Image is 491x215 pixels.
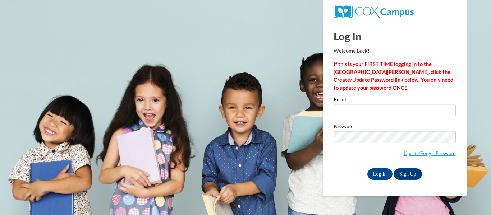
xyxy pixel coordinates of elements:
[334,61,453,91] strong: If this is your FIRST TIME logging in to the [GEOGRAPHIC_DATA][PERSON_NAME], click the Create/Upd...
[334,124,456,131] label: Password
[334,29,456,43] h1: Log In
[334,47,456,55] p: Welcome back!
[367,168,393,180] input: Log In
[334,97,456,104] label: Email
[334,5,414,18] img: COX Campus
[334,8,414,14] a: COX Campus
[394,168,422,180] a: Sign Up
[404,150,456,156] a: Update/Forgot Password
